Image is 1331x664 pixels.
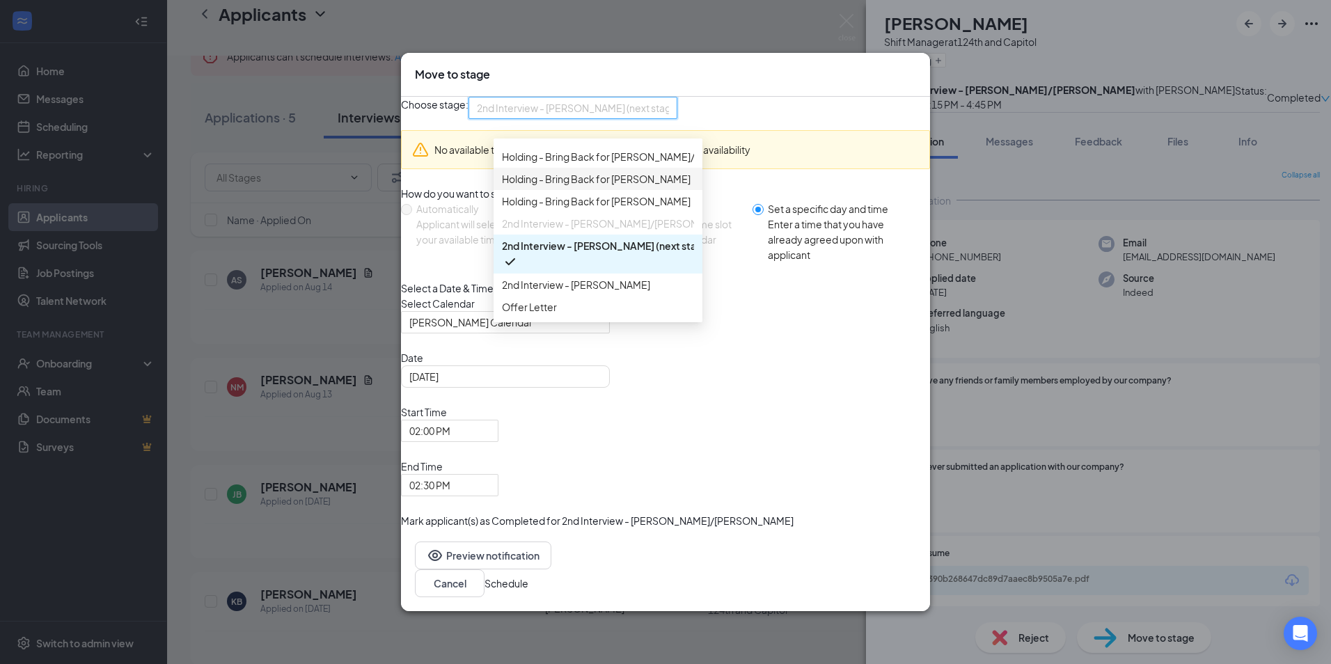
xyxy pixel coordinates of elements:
[401,459,498,474] span: End Time
[502,149,774,164] span: Holding - Bring Back for [PERSON_NAME]/[PERSON_NAME]
[401,296,930,311] span: Select Calendar
[401,513,930,528] p: Mark applicant(s) as Completed for 2nd Interview - [PERSON_NAME]/[PERSON_NAME]
[416,216,536,247] div: Applicant will select from your available time slots
[415,542,551,569] button: EyePreview notification
[401,186,930,201] div: How do you want to schedule time with the applicant?
[409,312,533,333] span: [PERSON_NAME] Calendar
[502,216,802,231] span: 2nd Interview - [PERSON_NAME]/[PERSON_NAME] (current stage)
[1284,617,1317,650] div: Open Intercom Messenger
[415,569,485,597] button: Cancel
[412,141,429,158] svg: Warning
[416,201,536,216] div: Automatically
[409,420,450,441] span: 02:00 PM
[768,201,919,216] div: Set a specific day and time
[434,142,919,157] div: No available time slots to automatically schedule.
[409,369,599,384] input: Aug 26, 2025
[502,171,691,187] span: Holding - Bring Back for [PERSON_NAME]
[477,97,680,118] span: 2nd Interview - [PERSON_NAME] (next stage)
[768,216,919,262] div: Enter a time that you have already agreed upon with applicant
[502,277,650,292] span: 2nd Interview - [PERSON_NAME]
[427,547,443,564] svg: Eye
[502,193,691,209] span: Holding - Bring Back for [PERSON_NAME]
[502,253,519,270] svg: Checkmark
[401,350,930,365] span: Date
[401,404,498,420] span: Start Time
[485,576,528,591] button: Schedule
[401,280,930,296] div: Select a Date & Time
[415,67,490,82] h3: Move to stage
[409,475,450,496] span: 02:30 PM
[502,299,557,315] span: Offer Letter
[502,238,712,253] span: 2nd Interview - [PERSON_NAME] (next stage)
[401,97,468,119] span: Choose stage:
[661,142,750,157] button: Add your availability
